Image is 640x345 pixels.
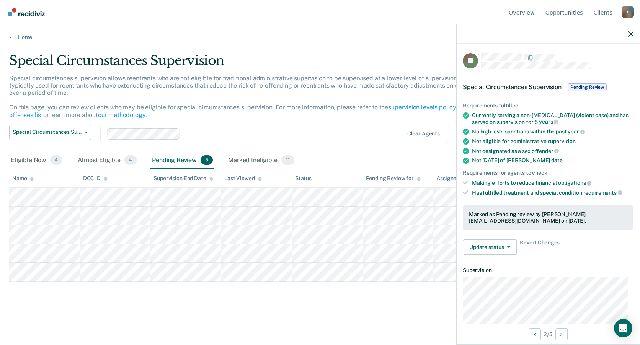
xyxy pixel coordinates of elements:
div: Almost Eligible [76,152,138,169]
div: Eligible Now [9,152,64,169]
div: Special Circumstances SupervisionPending Review [457,75,640,99]
div: Not [DATE] of [PERSON_NAME] [472,157,633,164]
p: Special circumstances supervision allows reentrants who are not eligible for traditional administ... [9,75,486,119]
div: Status [295,175,312,182]
a: supervision levels policy [388,104,456,111]
span: Special Circumstances Supervision [13,129,82,135]
div: Last Viewed [224,175,261,182]
img: Recidiviz [8,8,45,16]
span: date [551,157,562,163]
div: Not designated as a sex [472,148,633,155]
span: Revert Changes [520,239,560,255]
a: violent offenses list [9,104,486,118]
div: Open Intercom Messenger [614,319,632,337]
button: Update status [463,239,517,255]
span: Special Circumstances Supervision [463,83,562,91]
div: Marked Ineligible [227,152,296,169]
button: Profile dropdown button [622,6,634,18]
div: Requirements for agents to check [463,170,633,176]
span: Pending Review [568,83,607,91]
div: Pending Review for [366,175,421,182]
span: obligations [558,180,591,186]
span: offender [532,148,559,154]
span: years [539,119,558,125]
span: 4 [50,155,62,165]
a: our methodology [98,111,145,119]
div: Has fulfilled treatment and special condition [472,189,633,196]
a: Home [9,34,631,41]
div: Marked as Pending review by [PERSON_NAME][EMAIL_ADDRESS][DOMAIN_NAME] on [DATE]. [469,211,627,224]
span: supervision [548,138,576,144]
span: requirements [583,190,622,196]
div: No high level sanctions within the past [472,128,633,135]
div: Currently serving a non-[MEDICAL_DATA] (violent case) and has served on supervision for 5 [472,112,633,125]
dt: Supervision [463,267,633,273]
div: DOC ID [83,175,108,182]
div: Supervision End Date [153,175,213,182]
div: Special Circumstances Supervision [9,53,489,75]
div: Pending Review [150,152,214,169]
div: 2 / 5 [457,324,640,344]
button: Previous Opportunity [529,328,541,340]
div: Clear agents [407,130,440,137]
div: Making efforts to reduce financial [472,179,633,186]
div: t [622,6,634,18]
span: 4 [124,155,137,165]
div: Assigned to [436,175,472,182]
div: Name [12,175,34,182]
span: 11 [281,155,294,165]
div: Not eligible for administrative [472,138,633,145]
div: Requirements fulfilled [463,103,633,109]
span: 5 [201,155,213,165]
button: Next Opportunity [555,328,568,340]
span: year [568,129,584,135]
